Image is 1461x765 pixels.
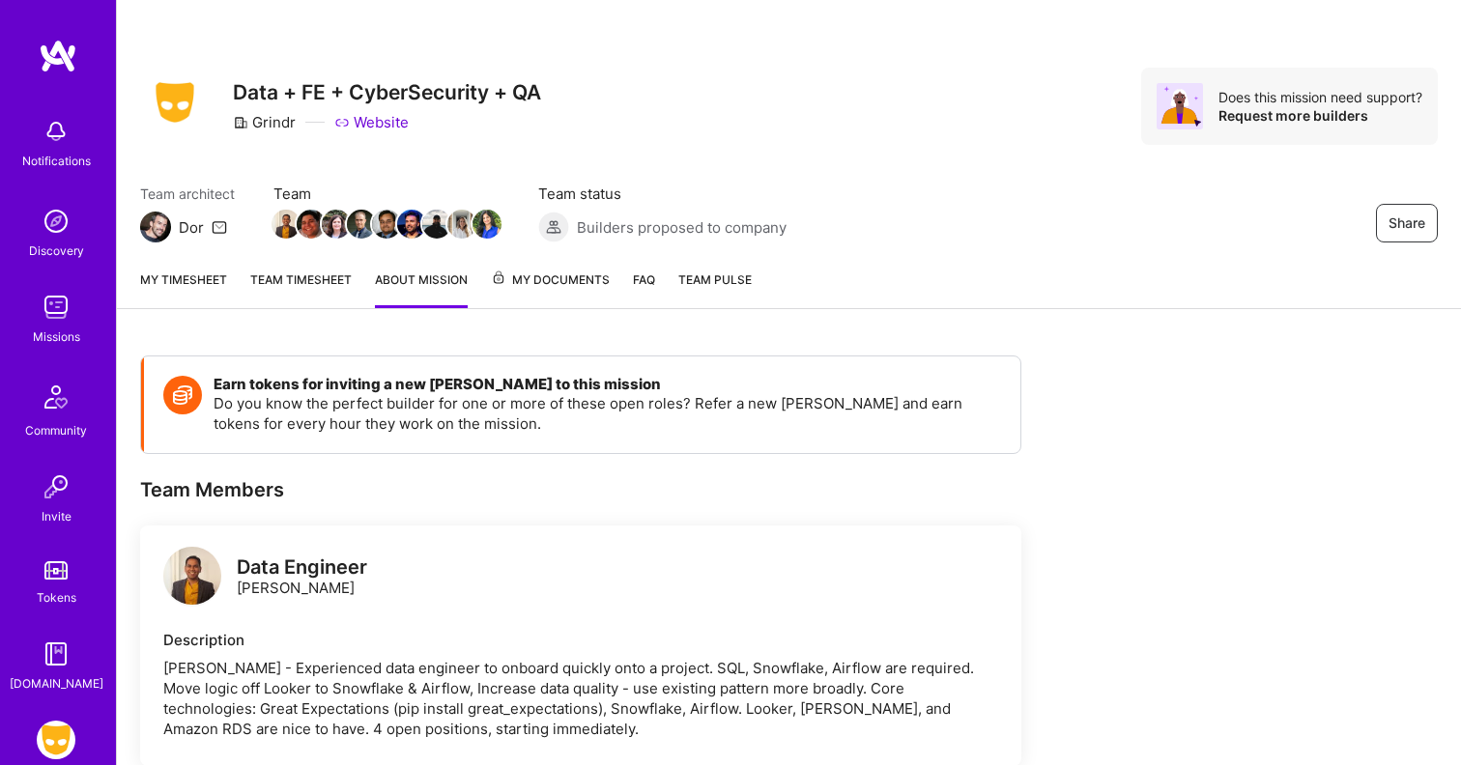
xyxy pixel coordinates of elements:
div: Invite [42,506,72,526]
a: Team Member Avatar [349,208,374,241]
span: Team architect [140,184,235,204]
a: About Mission [375,269,468,308]
div: Tokens [37,587,76,608]
img: Grindr: Data + FE + CyberSecurity + QA [37,721,75,759]
img: Team Member Avatar [422,210,451,239]
img: Team Member Avatar [397,210,426,239]
img: Team Member Avatar [372,210,401,239]
div: Discovery [29,241,84,261]
img: Team Member Avatar [447,210,476,239]
img: Token icon [163,376,202,414]
img: Company Logo [140,76,210,128]
div: [DOMAIN_NAME] [10,673,103,694]
img: logo [163,547,221,605]
img: Builders proposed to company [538,212,569,242]
a: Team Member Avatar [424,208,449,241]
img: Team Member Avatar [473,210,501,239]
div: Dor [179,217,204,238]
a: Team Pulse [678,269,752,308]
a: Grindr: Data + FE + CyberSecurity + QA [32,721,80,759]
i: icon CompanyGray [233,115,248,130]
a: Team timesheet [250,269,352,308]
img: teamwork [37,288,75,326]
a: My Documents [491,269,610,308]
div: Request more builders [1218,106,1422,125]
div: Community [25,420,87,440]
img: Team Member Avatar [322,210,351,239]
img: tokens [44,561,68,580]
img: guide book [37,635,75,673]
div: [PERSON_NAME] [237,557,367,598]
a: Team Member Avatar [474,208,500,241]
img: Community [33,374,79,420]
p: Do you know the perfect builder for one or more of these open roles? Refer a new [PERSON_NAME] an... [214,393,1001,434]
a: Team Member Avatar [449,208,474,241]
span: Share [1389,213,1425,233]
button: Share [1376,204,1438,242]
div: Does this mission need support? [1218,88,1422,106]
span: Team status [538,184,787,204]
img: Team Member Avatar [272,210,301,239]
a: Team Member Avatar [273,208,299,241]
div: Description [163,630,998,650]
div: [PERSON_NAME] - Experienced data engineer to onboard quickly onto a project. SQL, Snowflake, Airf... [163,658,998,739]
a: Team Member Avatar [374,208,399,241]
div: Notifications [22,151,91,171]
a: Team Member Avatar [324,208,349,241]
div: Team Members [140,477,1021,502]
a: Team Member Avatar [299,208,324,241]
img: Team Member Avatar [297,210,326,239]
span: My Documents [491,269,610,291]
img: discovery [37,202,75,241]
a: Team Member Avatar [399,208,424,241]
img: Team Architect [140,212,171,242]
div: Data Engineer [237,557,367,578]
span: Team [273,184,500,204]
h3: Data + FE + CyberSecurity + QA [233,80,541,104]
img: Avatar [1157,83,1203,129]
img: Team Member Avatar [347,210,376,239]
h4: Earn tokens for inviting a new [PERSON_NAME] to this mission [214,376,1001,393]
a: My timesheet [140,269,227,308]
img: bell [37,112,75,151]
a: FAQ [633,269,655,308]
a: logo [163,547,221,609]
a: Website [334,112,409,132]
span: Builders proposed to company [577,217,787,238]
img: Invite [37,467,75,506]
div: Grindr [233,112,296,132]
div: Missions [33,326,80,347]
span: Team Pulse [678,272,752,287]
img: logo [39,39,77,73]
i: icon Mail [212,219,227,235]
